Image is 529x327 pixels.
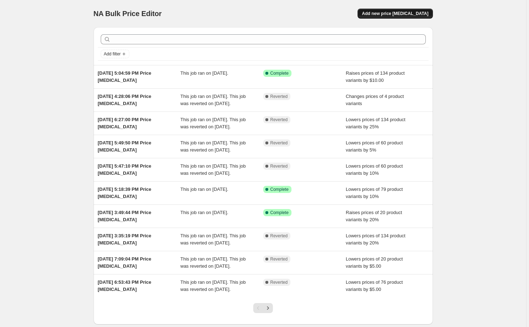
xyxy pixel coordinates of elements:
span: [DATE] 5:04:59 PM Price [MEDICAL_DATA] [98,70,151,83]
button: Next [263,303,273,313]
span: [DATE] 7:09:04 PM Price [MEDICAL_DATA] [98,256,151,269]
span: Lowers prices of 60 product variants by 10% [346,163,403,176]
span: Add new price [MEDICAL_DATA] [362,11,428,16]
span: [DATE] 4:28:06 PM Price [MEDICAL_DATA] [98,94,151,106]
span: Raises prices of 134 product variants by $10.00 [346,70,405,83]
span: Reverted [270,94,288,99]
span: This job ran on [DATE]. [180,210,228,215]
span: Lowers prices of 134 product variants by 25% [346,117,405,129]
span: This job ran on [DATE]. [180,187,228,192]
span: Lowers prices of 20 product variants by $5.00 [346,256,403,269]
nav: Pagination [253,303,273,313]
span: [DATE] 3:35:19 PM Price [MEDICAL_DATA] [98,233,151,246]
span: [DATE] 5:47:10 PM Price [MEDICAL_DATA] [98,163,151,176]
span: Lowers prices of 76 product variants by $5.00 [346,279,403,292]
span: This job ran on [DATE]. [180,70,228,76]
span: Reverted [270,163,288,169]
span: NA Bulk Price Editor [94,10,162,18]
span: Reverted [270,140,288,146]
span: This job ran on [DATE]. This job was reverted on [DATE]. [180,256,246,269]
span: This job ran on [DATE]. This job was reverted on [DATE]. [180,94,246,106]
span: Complete [270,187,289,192]
span: Lowers prices of 79 product variants by 10% [346,187,403,199]
span: Reverted [270,256,288,262]
span: [DATE] 6:27:00 PM Price [MEDICAL_DATA] [98,117,151,129]
span: Complete [270,70,289,76]
span: Add filter [104,51,121,57]
span: [DATE] 3:49:44 PM Price [MEDICAL_DATA] [98,210,151,222]
span: Lowers prices of 60 product variants by 5% [346,140,403,153]
span: Complete [270,210,289,215]
span: This job ran on [DATE]. This job was reverted on [DATE]. [180,140,246,153]
span: Lowers prices of 134 product variants by 20% [346,233,405,246]
span: Raises prices of 20 product variants by 20% [346,210,402,222]
span: This job ran on [DATE]. This job was reverted on [DATE]. [180,117,246,129]
span: Changes prices of 4 product variants [346,94,404,106]
button: Add filter [101,50,129,58]
span: This job ran on [DATE]. This job was reverted on [DATE]. [180,279,246,292]
span: Reverted [270,117,288,123]
button: Add new price [MEDICAL_DATA] [358,9,433,19]
span: Reverted [270,279,288,285]
span: This job ran on [DATE]. This job was reverted on [DATE]. [180,163,246,176]
span: [DATE] 5:18:39 PM Price [MEDICAL_DATA] [98,187,151,199]
span: This job ran on [DATE]. This job was reverted on [DATE]. [180,233,246,246]
span: Reverted [270,233,288,239]
span: [DATE] 6:53:43 PM Price [MEDICAL_DATA] [98,279,151,292]
span: [DATE] 5:49:50 PM Price [MEDICAL_DATA] [98,140,151,153]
